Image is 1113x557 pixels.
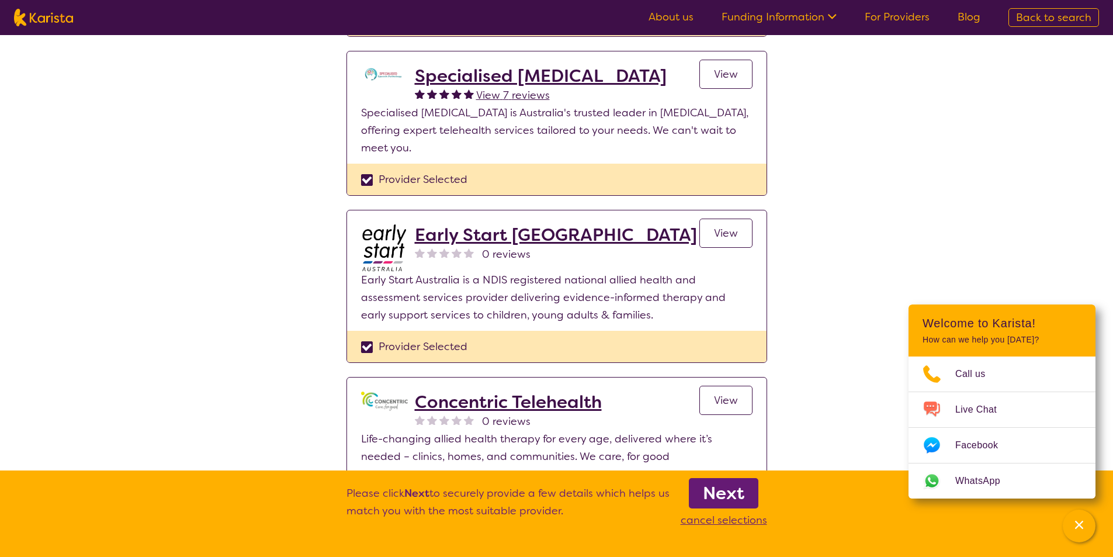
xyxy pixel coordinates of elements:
[361,271,753,324] p: Early Start Australia is a NDIS registered national allied health and assessment services provide...
[909,463,1095,499] a: Web link opens in a new tab.
[464,248,474,258] img: nonereviewstar
[361,65,408,83] img: tc7lufxpovpqcirzzyzq.png
[361,392,408,411] img: gbybpnyn6u9ix5kguem6.png
[439,415,449,425] img: nonereviewstar
[415,392,602,413] a: Concentric Telehealth
[415,248,425,258] img: nonereviewstar
[714,226,738,240] span: View
[464,89,474,99] img: fullstar
[722,10,837,24] a: Funding Information
[699,60,753,89] a: View
[415,415,425,425] img: nonereviewstar
[476,88,550,102] span: View 7 reviews
[361,224,408,271] img: bdpoyytkvdhmeftzccod.jpg
[427,415,437,425] img: nonereviewstar
[649,10,694,24] a: About us
[415,89,425,99] img: fullstar
[404,486,429,500] b: Next
[439,248,449,258] img: nonereviewstar
[699,386,753,415] a: View
[464,415,474,425] img: nonereviewstar
[427,89,437,99] img: fullstar
[361,104,753,157] p: Specialised [MEDICAL_DATA] is Australia's trusted leader in [MEDICAL_DATA], offering expert teleh...
[923,335,1081,345] p: How can we help you [DATE]?
[415,65,667,87] a: Specialised [MEDICAL_DATA]
[681,511,767,529] p: cancel selections
[1008,8,1099,27] a: Back to search
[476,87,550,104] a: View 7 reviews
[955,437,1012,454] span: Facebook
[415,224,697,245] a: Early Start [GEOGRAPHIC_DATA]
[452,248,462,258] img: nonereviewstar
[714,393,738,407] span: View
[689,478,758,508] a: Next
[923,316,1081,330] h2: Welcome to Karista!
[714,67,738,81] span: View
[703,482,744,505] b: Next
[909,305,1095,499] div: Channel Menu
[346,485,670,529] p: Please click to securely provide a few details which helps us match you with the most suitable pr...
[1063,510,1095,542] button: Channel Menu
[361,430,753,465] p: Life-changing allied health therapy for every age, delivered where it’s needed – clinics, homes, ...
[14,9,73,26] img: Karista logo
[955,401,1011,418] span: Live Chat
[699,219,753,248] a: View
[452,415,462,425] img: nonereviewstar
[1016,11,1091,25] span: Back to search
[482,245,531,263] span: 0 reviews
[865,10,930,24] a: For Providers
[482,413,531,430] span: 0 reviews
[439,89,449,99] img: fullstar
[955,365,1000,383] span: Call us
[958,10,980,24] a: Blog
[452,89,462,99] img: fullstar
[955,472,1014,490] span: WhatsApp
[909,357,1095,499] ul: Choose channel
[427,248,437,258] img: nonereviewstar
